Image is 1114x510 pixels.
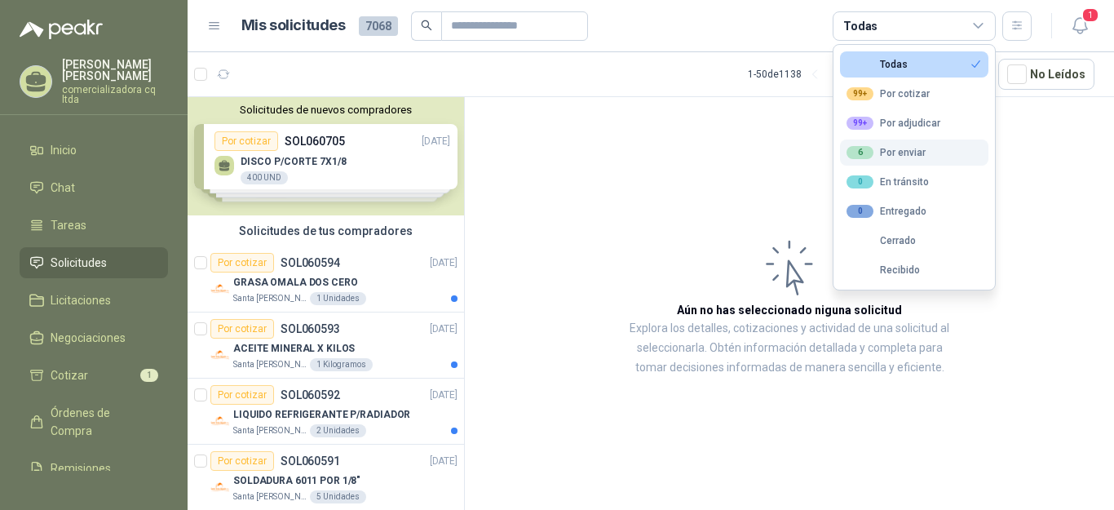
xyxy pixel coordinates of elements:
span: 7068 [359,16,398,36]
div: Por cotizar [847,87,930,100]
button: Solicitudes de nuevos compradores [194,104,458,116]
p: LIQUIDO REFRIGERANTE P/RADIADOR [233,407,410,423]
button: 0En tránsito [840,169,988,195]
p: [DATE] [430,255,458,271]
span: Remisiones [51,459,111,477]
div: Todas [843,17,877,35]
div: 0 [847,205,873,218]
div: Por cotizar [210,319,274,339]
span: Licitaciones [51,291,111,309]
button: Todas [840,51,988,78]
p: [DATE] [430,454,458,469]
div: 1 - 50 de 1138 [748,61,854,87]
p: Santa [PERSON_NAME] [233,490,307,503]
button: Cerrado [840,228,988,254]
button: 1 [1065,11,1094,41]
div: Por cotizar [210,385,274,405]
span: Inicio [51,141,77,159]
img: Company Logo [210,345,230,365]
p: Santa [PERSON_NAME] [233,424,307,437]
p: SOLDADURA 6011 POR 1/8" [233,473,360,489]
div: Recibido [847,264,920,276]
span: Órdenes de Compra [51,404,153,440]
div: En tránsito [847,175,929,188]
button: Recibido [840,257,988,283]
div: Todas [847,59,908,70]
span: 1 [1081,7,1099,23]
button: No Leídos [998,59,1094,90]
div: 2 Unidades [310,424,366,437]
span: search [421,20,432,31]
a: Por cotizarSOL060594[DATE] Company LogoGRASA OMALA DOS CEROSanta [PERSON_NAME]1 Unidades [188,246,464,313]
span: Cotizar [51,366,88,384]
div: Entregado [847,205,926,218]
div: Por enviar [847,146,926,159]
span: Negociaciones [51,329,126,347]
p: [DATE] [430,322,458,337]
div: Solicitudes de nuevos compradoresPor cotizarSOL060705[DATE] DISCO P/CORTE 7X1/8400 UNDPor cotizar... [188,97,464,215]
p: SOL060594 [281,257,340,268]
div: 0 [847,175,873,188]
img: Logo peakr [20,20,103,39]
a: Órdenes de Compra [20,397,168,446]
p: comercializadora cq ltda [62,85,168,104]
a: Inicio [20,135,168,166]
img: Company Logo [210,279,230,299]
p: SOL060593 [281,323,340,335]
p: Santa [PERSON_NAME] [233,292,307,305]
a: Solicitudes [20,247,168,278]
div: 1 Unidades [310,292,366,305]
div: 5 Unidades [310,490,366,503]
div: Cerrado [847,235,916,246]
button: 0Entregado [840,198,988,224]
p: [DATE] [430,388,458,403]
div: Por cotizar [210,253,274,273]
a: Tareas [20,210,168,241]
p: SOL060592 [281,389,340,401]
p: ACEITE MINERAL X KILOS [233,341,355,357]
h1: Mis solicitudes [241,14,346,38]
p: SOL060591 [281,455,340,467]
a: Cotizar1 [20,360,168,391]
img: Company Logo [210,477,230,497]
div: 99+ [847,117,873,130]
p: Santa [PERSON_NAME] [233,358,307,371]
a: Chat [20,172,168,203]
span: Chat [51,179,75,197]
a: Remisiones [20,453,168,484]
div: Por adjudicar [847,117,940,130]
p: GRASA OMALA DOS CERO [233,275,358,290]
button: 99+Por cotizar [840,81,988,107]
div: 99+ [847,87,873,100]
a: Por cotizarSOL060592[DATE] Company LogoLIQUIDO REFRIGERANTE P/RADIADORSanta [PERSON_NAME]2 Unidades [188,379,464,445]
span: Tareas [51,216,86,234]
p: Explora los detalles, cotizaciones y actividad de una solicitud al seleccionarla. Obtén informaci... [628,319,951,378]
a: Por cotizarSOL060593[DATE] Company LogoACEITE MINERAL X KILOSSanta [PERSON_NAME]1 Kilogramos [188,313,464,379]
a: Negociaciones [20,322,168,353]
img: Company Logo [210,411,230,431]
h3: Aún no has seleccionado niguna solicitud [677,301,902,319]
div: 1 Kilogramos [310,358,373,371]
div: 6 [847,146,873,159]
span: 1 [140,369,158,382]
a: Licitaciones [20,285,168,316]
button: 99+Por adjudicar [840,110,988,136]
button: 6Por enviar [840,140,988,166]
div: Por cotizar [210,451,274,471]
p: [PERSON_NAME] [PERSON_NAME] [62,59,168,82]
span: Solicitudes [51,254,107,272]
div: Solicitudes de tus compradores [188,215,464,246]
